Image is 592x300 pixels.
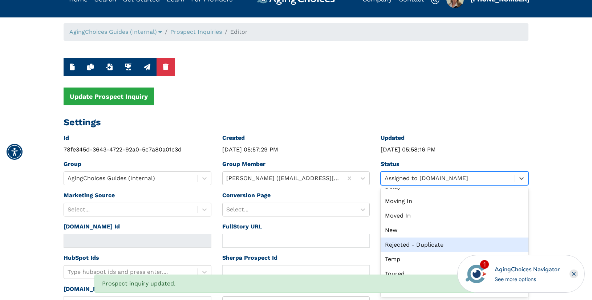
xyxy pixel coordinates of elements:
[94,275,498,293] div: Notifications
[64,285,120,293] label: [DOMAIN_NAME] Id
[381,208,528,223] div: Moved In
[222,222,262,231] label: FullStory URL
[381,238,528,252] div: Rejected - Duplicate
[381,145,528,154] div: [DATE] 05:58:16 PM
[495,275,560,283] div: See more options
[100,58,119,76] button: Import from youcanbook.me
[222,254,277,262] label: Sherpa Prospect Id
[170,28,222,35] a: Prospect Inquiries
[222,191,271,200] label: Conversion Page
[381,160,400,169] label: Status
[64,23,528,41] nav: breadcrumb
[138,58,157,76] button: Run Caring Integration
[64,254,99,262] label: HubSpot Ids
[222,160,265,169] label: Group Member
[64,58,81,76] button: New
[222,134,245,142] label: Created
[464,262,488,286] img: avatar
[64,134,69,142] label: Id
[157,58,175,76] button: Delete
[569,269,578,278] div: Close
[119,58,138,76] button: Run Integration
[230,28,248,35] span: Editor
[381,134,405,142] label: Updated
[7,144,23,160] div: Accessibility Menu
[480,260,489,269] div: 1
[69,28,157,35] span: AgingChoices Guides (Internal)
[381,223,528,238] div: New
[69,28,162,35] a: AgingChoices Guides (Internal)
[69,28,162,36] div: Popover trigger
[495,265,560,274] div: AgingChoices Navigator
[64,160,81,169] label: Group
[222,145,370,154] div: [DATE] 05:57:29 PM
[381,194,528,208] div: Moving In
[81,58,100,76] button: Duplicate
[64,222,120,231] label: [DOMAIN_NAME] Id
[381,252,528,267] div: Temp
[64,191,115,200] label: Marketing Source
[64,145,211,154] div: 78fe345d-3643-4722-92a0-5c7a80a01c3d
[64,88,154,105] button: Update Prospect Inquiry
[381,267,528,281] div: Toured
[64,117,528,128] h2: Settings
[94,275,498,293] div: Prospect inquiry updated.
